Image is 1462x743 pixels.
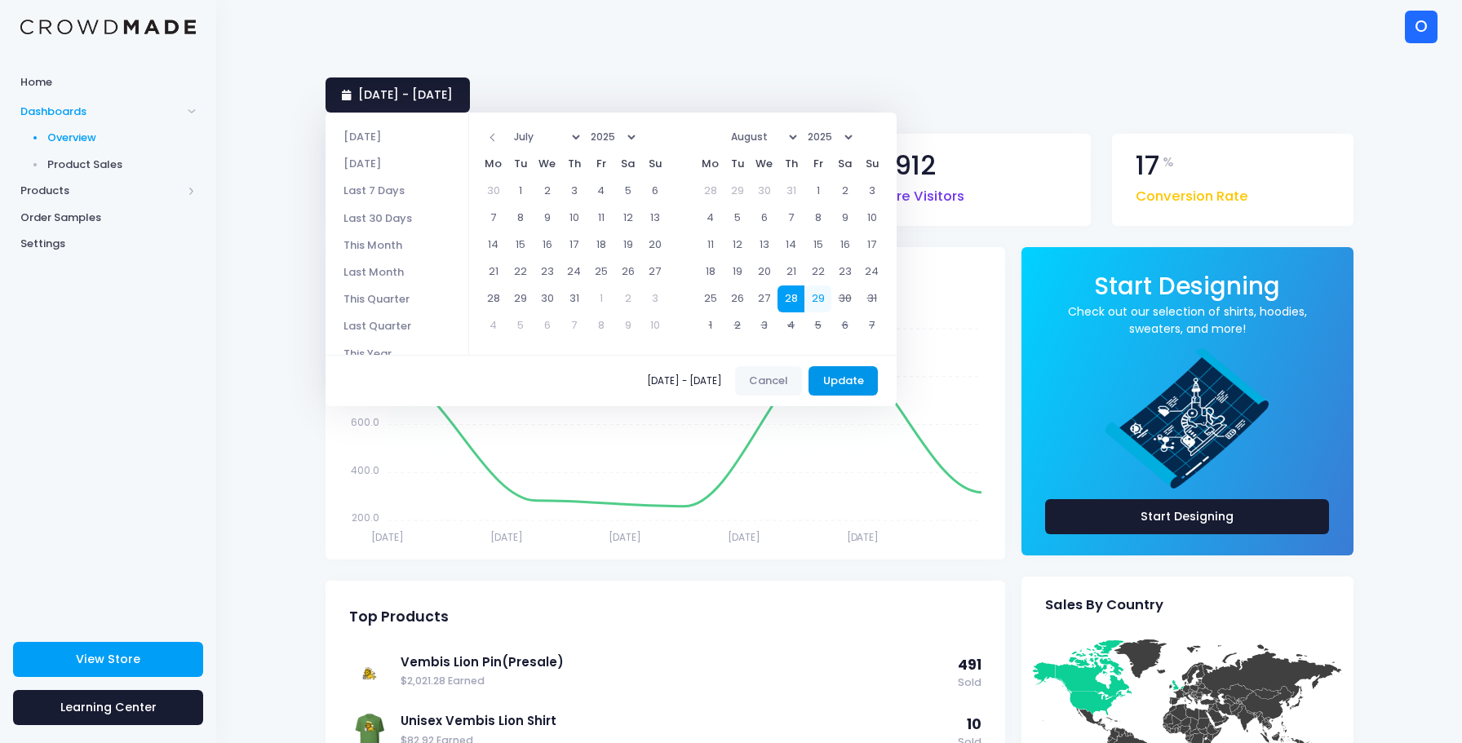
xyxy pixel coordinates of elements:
th: We [751,151,778,178]
tspan: [DATE] [846,530,879,544]
td: 30 [534,285,560,312]
td: 1 [697,312,724,339]
td: 9 [831,205,858,232]
td: 5 [724,205,751,232]
td: 5 [614,178,641,205]
td: 6 [534,312,560,339]
span: Overview [47,130,197,146]
span: 17 [1136,153,1159,179]
td: 24 [560,259,587,285]
th: Tu [724,151,751,178]
td: 21 [480,259,507,285]
td: 28 [480,285,507,312]
td: 11 [697,232,724,259]
td: 16 [534,232,560,259]
tspan: [DATE] [609,530,641,544]
div: O [1405,11,1438,43]
span: Product Sales [47,157,197,173]
th: We [534,151,560,178]
td: 5 [804,312,831,339]
td: 10 [641,312,668,339]
td: 2 [614,285,641,312]
td: 19 [614,232,641,259]
td: 2 [534,178,560,205]
th: Mo [480,151,507,178]
span: [DATE] - [DATE] [647,376,729,386]
th: Su [641,151,668,178]
td: 2 [831,178,858,205]
td: 22 [804,259,831,285]
th: Th [560,151,587,178]
td: 7 [858,312,885,339]
button: Cancel [735,366,803,396]
td: 7 [778,205,804,232]
td: 1 [587,285,614,312]
li: Last 30 Days [326,205,468,232]
a: Vembis Lion Pin(Presale) [401,653,950,671]
td: 15 [804,232,831,259]
td: 23 [831,259,858,285]
td: 25 [587,259,614,285]
span: % [1163,153,1174,172]
td: 4 [587,178,614,205]
td: 18 [587,232,614,259]
td: 16 [831,232,858,259]
a: Learning Center [13,690,203,725]
td: 7 [480,205,507,232]
td: 12 [614,205,641,232]
li: Last Month [326,259,468,285]
th: Fr [587,151,614,178]
td: 4 [697,205,724,232]
td: 29 [724,178,751,205]
a: [DATE] - [DATE] [326,77,470,113]
th: Su [858,151,885,178]
tspan: [DATE] [371,530,404,544]
td: 29 [507,285,534,312]
td: 27 [751,285,778,312]
td: 26 [614,259,641,285]
td: 14 [778,232,804,259]
td: 25 [697,285,724,312]
td: 3 [751,312,778,339]
td: 10 [858,205,885,232]
span: View Store [76,651,140,667]
td: 21 [778,259,804,285]
th: Sa [831,151,858,178]
span: [DATE] - [DATE] [358,86,453,103]
td: 31 [858,285,885,312]
td: 30 [831,285,858,312]
span: Dashboards [20,104,182,120]
button: Update [809,366,878,396]
span: Home [20,74,196,91]
td: 3 [641,285,668,312]
li: Last 7 Days [326,177,468,204]
li: This Quarter [326,285,468,312]
span: Order Samples [20,210,196,226]
td: 6 [641,178,668,205]
th: Fr [804,151,831,178]
td: 30 [480,178,507,205]
td: 3 [560,178,587,205]
td: 4 [480,312,507,339]
td: 4 [778,312,804,339]
tspan: 400.0 [351,462,379,476]
span: $2,021.28 Earned [401,674,950,689]
span: Start Designing [1094,269,1280,303]
td: 27 [641,259,668,285]
td: 23 [534,259,560,285]
td: 3 [858,178,885,205]
li: [DATE] [326,123,468,150]
tspan: 200.0 [352,511,379,524]
td: 13 [751,232,778,259]
tspan: [DATE] [490,530,523,544]
th: Th [778,151,804,178]
a: View Store [13,642,203,677]
td: 28 [778,285,804,312]
td: 6 [831,312,858,339]
td: 31 [560,285,587,312]
td: 9 [614,312,641,339]
span: Conversion Rate [1136,179,1248,207]
th: Mo [697,151,724,178]
td: 31 [778,178,804,205]
span: Settings [20,236,196,252]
